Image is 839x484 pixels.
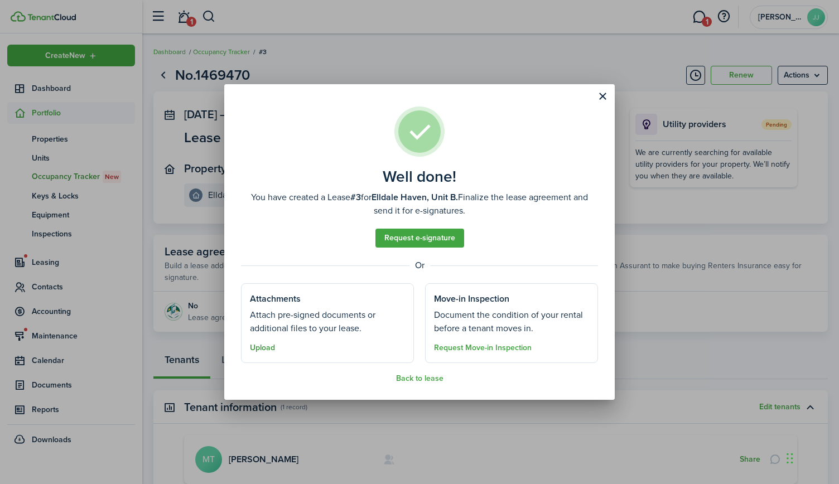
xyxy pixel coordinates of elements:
[787,442,793,475] div: Drag
[434,292,509,306] well-done-section-title: Move-in Inspection
[250,343,275,352] button: Upload
[241,259,598,272] well-done-separator: Or
[372,191,458,204] b: Elldale Haven, Unit B.
[375,229,464,248] a: Request e-signature
[350,191,361,204] b: #3
[396,374,443,383] button: Back to lease
[434,343,532,352] button: Request Move-in Inspection
[250,308,405,335] well-done-section-description: Attach pre-signed documents or additional files to your lease.
[783,430,839,484] iframe: Chat Widget
[593,87,612,106] button: Close modal
[241,191,598,217] well-done-description: You have created a Lease for Finalize the lease agreement and send it for e-signatures.
[383,168,456,186] well-done-title: Well done!
[434,308,589,335] well-done-section-description: Document the condition of your rental before a tenant moves in.
[250,292,301,306] well-done-section-title: Attachments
